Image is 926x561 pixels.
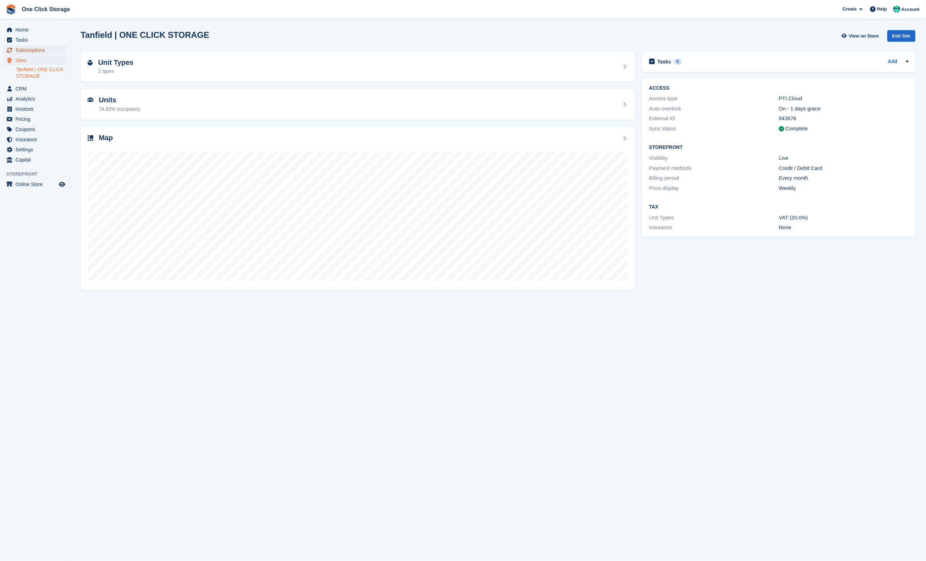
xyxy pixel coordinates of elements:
h2: Tanfield | ONE CLICK STORAGE [81,30,209,40]
a: menu [4,124,66,134]
a: menu [4,94,66,104]
h2: Unit Types [98,59,134,67]
a: menu [4,155,66,165]
div: PTI Cloud [779,95,908,103]
div: None [779,224,908,232]
div: Access type [649,95,779,103]
span: Account [901,6,920,13]
h2: Tasks [658,59,671,65]
a: menu [4,114,66,124]
div: Unit Types [649,214,779,222]
img: unit-type-icn-2b2737a686de81e16bb02015468b77c625bbabd49415b5ef34ead5e3b44a266d.svg [88,60,93,66]
div: 0 [674,59,682,65]
h2: Storefront [649,145,909,150]
a: menu [4,179,66,189]
a: Map [81,127,635,290]
img: stora-icon-8386f47178a22dfd0bd8f6a31ec36ba5ce8667c1dd55bd0f319d3a0aa187defe.svg [6,4,16,15]
h2: Map [99,134,113,142]
h2: ACCESS [649,85,909,91]
span: Analytics [15,94,57,104]
div: Complete [785,125,808,133]
span: Online Store [15,179,57,189]
div: Visibility [649,154,779,162]
span: View on Store [849,33,879,40]
a: Tanfield | ONE CLICK STORAGE [16,66,66,80]
a: menu [4,25,66,35]
div: 74.63% occupancy [99,105,140,113]
img: map-icn-33ee37083ee616e46c38cad1a60f524a97daa1e2b2c8c0bc3eb3415660979fc1.svg [88,135,93,141]
div: Sync status [649,125,779,133]
span: Invoices [15,104,57,114]
div: Billing period [649,174,779,182]
div: Edit Site [887,30,915,42]
span: Insurance [15,135,57,144]
div: Every month [779,174,908,182]
div: Credit / Debit Card [779,164,908,172]
span: Settings [15,145,57,155]
span: Subscriptions [15,45,57,55]
img: Katy Forster [893,6,900,13]
a: menu [4,84,66,94]
div: On - 1 days grace [779,105,908,113]
a: Edit Site [887,30,915,45]
h2: Tax [649,204,909,210]
div: Weekly [779,184,908,192]
div: Insurance [649,224,779,232]
a: menu [4,145,66,155]
a: View on Store [841,30,882,42]
div: 943676 [779,115,908,123]
span: Home [15,25,57,35]
a: menu [4,55,66,65]
a: menu [4,35,66,45]
a: Add [888,58,897,66]
a: One Click Storage [19,4,73,15]
div: Live [779,154,908,162]
a: Unit Types 2 types [81,52,635,82]
span: Help [877,6,887,13]
span: Tasks [15,35,57,45]
span: Create [843,6,857,13]
h2: Units [99,96,140,104]
div: Auto-overlock [649,105,779,113]
a: Preview store [58,180,66,189]
a: menu [4,45,66,55]
img: unit-icn-7be61d7bf1b0ce9d3e12c5938cc71ed9869f7b940bace4675aadf7bd6d80202e.svg [88,97,93,102]
span: Capital [15,155,57,165]
a: menu [4,104,66,114]
div: External ID [649,115,779,123]
span: CRM [15,84,57,94]
div: Price display [649,184,779,192]
span: Pricing [15,114,57,124]
a: menu [4,135,66,144]
span: Storefront [6,171,70,178]
a: Units 74.63% occupancy [81,89,635,120]
span: Coupons [15,124,57,134]
div: Payment methods [649,164,779,172]
span: Sites [15,55,57,65]
div: VAT (20.0%) [779,214,908,222]
div: 2 types [98,68,134,75]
